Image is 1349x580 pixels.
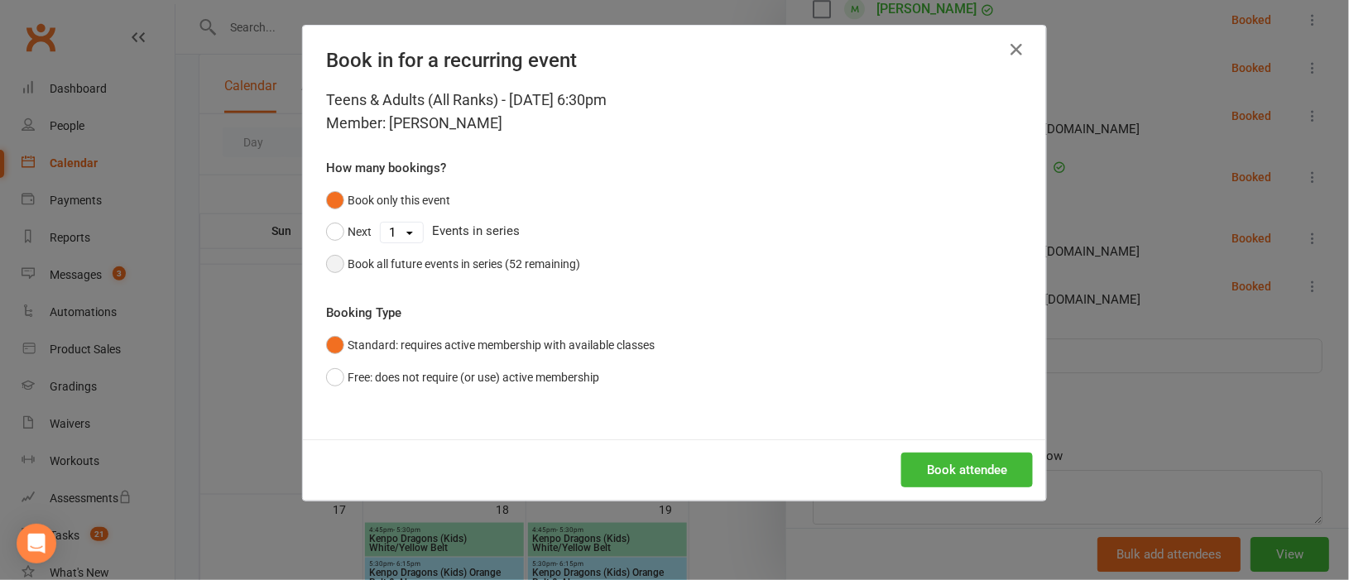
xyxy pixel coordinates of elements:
button: Book attendee [901,453,1033,487]
button: Standard: requires active membership with available classes [326,329,655,361]
button: Book only this event [326,185,450,216]
button: Free: does not require (or use) active membership [326,362,599,393]
button: Book all future events in series (52 remaining) [326,248,580,280]
button: Close [1003,36,1030,63]
label: How many bookings? [326,158,446,178]
div: Teens & Adults (All Ranks) - [DATE] 6:30pm Member: [PERSON_NAME] [326,89,1023,135]
button: Next [326,216,372,247]
div: Open Intercom Messenger [17,524,56,563]
label: Booking Type [326,303,401,323]
div: Book all future events in series (52 remaining) [348,255,580,273]
div: Events in series [326,216,1023,247]
h4: Book in for a recurring event [326,49,1023,72]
